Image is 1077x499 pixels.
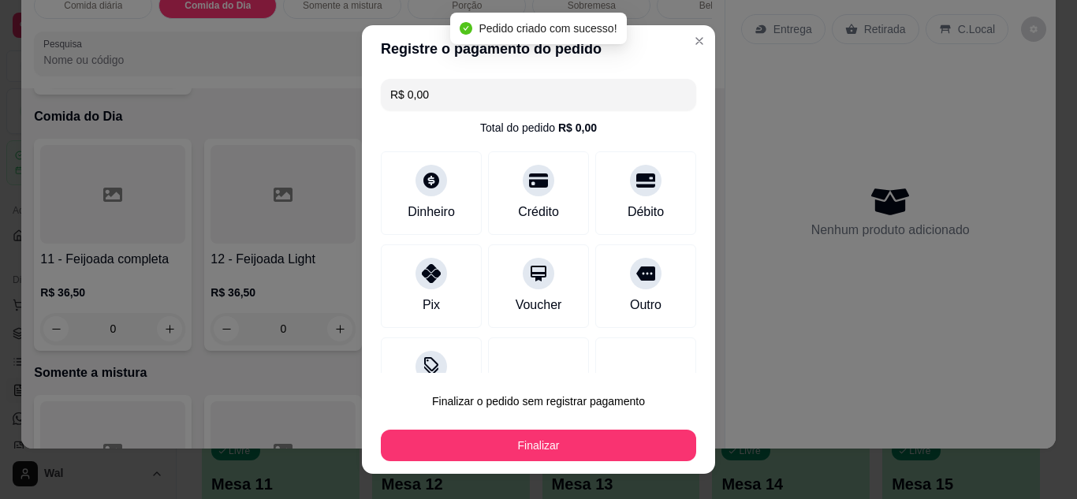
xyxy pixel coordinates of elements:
[518,203,559,222] div: Crédito
[480,120,597,136] div: Total do pedido
[630,296,661,315] div: Outro
[479,22,617,35] span: Pedido criado com sucesso!
[423,296,440,315] div: Pix
[558,120,597,136] div: R$ 0,00
[516,296,562,315] div: Voucher
[381,430,696,461] button: Finalizar
[408,203,455,222] div: Dinheiro
[460,22,472,35] span: check-circle
[381,385,696,417] button: Finalizar o pedido sem registrar pagamento
[628,203,664,222] div: Débito
[390,79,687,110] input: Ex.: hambúrguer de cordeiro
[687,28,712,54] button: Close
[362,25,715,73] header: Registre o pagamento do pedido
